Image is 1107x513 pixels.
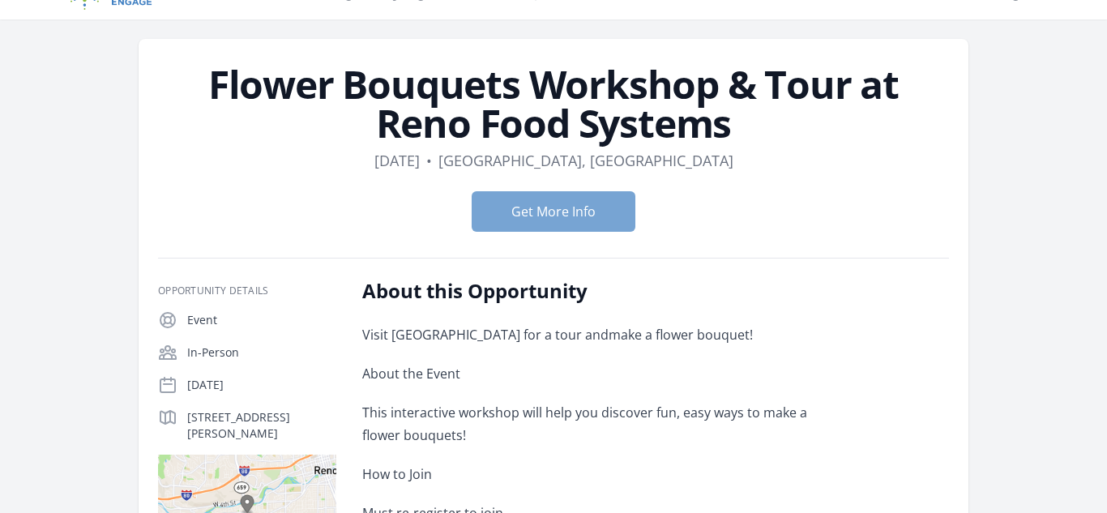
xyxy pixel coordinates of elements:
span: Visit [GEOGRAPHIC_DATA] for a tour and [362,326,609,344]
button: Get More Info [472,191,635,232]
p: [STREET_ADDRESS][PERSON_NAME] [187,409,336,442]
p: [DATE] [187,377,336,393]
h2: About this Opportunity [362,278,836,304]
span: This interactive workshop will help you d [362,404,609,421]
div: • [426,149,432,172]
span: make a flower bouquet! [609,326,753,344]
dd: [GEOGRAPHIC_DATA], [GEOGRAPHIC_DATA] [438,149,733,172]
span: How to Join [362,465,432,483]
dd: [DATE] [374,149,420,172]
p: In-Person [187,344,336,361]
h1: Flower Bouquets Workshop & Tour at Reno Food Systems [158,65,949,143]
span: About the Event [362,365,460,383]
p: Event [187,312,336,328]
h3: Opportunity Details [158,284,336,297]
